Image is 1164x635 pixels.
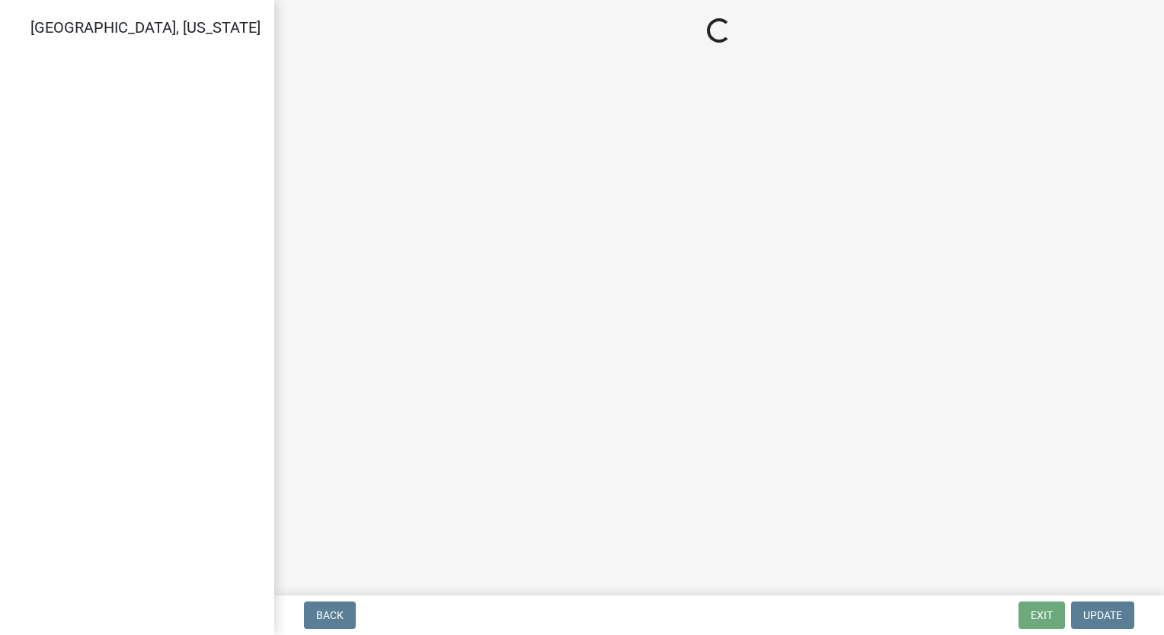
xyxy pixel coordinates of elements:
[1083,609,1122,621] span: Update
[1071,601,1134,629] button: Update
[1019,601,1065,629] button: Exit
[316,609,344,621] span: Back
[304,601,356,629] button: Back
[30,18,261,37] span: [GEOGRAPHIC_DATA], [US_STATE]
